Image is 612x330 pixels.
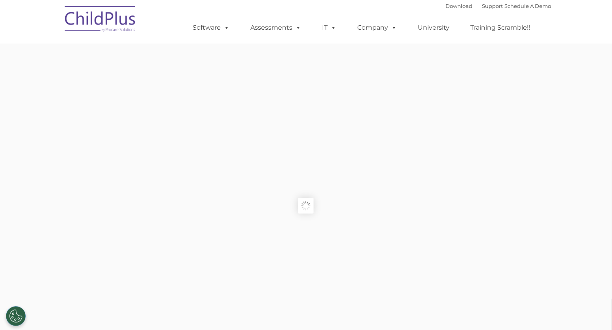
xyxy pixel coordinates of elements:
a: Support [482,3,503,9]
font: | [446,3,551,9]
a: Schedule A Demo [505,3,551,9]
a: University [410,20,458,36]
a: Assessments [243,20,309,36]
a: IT [315,20,345,36]
a: Company [350,20,405,36]
a: Training Scramble!! [463,20,538,36]
img: ChildPlus by Procare Solutions [61,0,140,40]
a: Download [446,3,473,9]
a: Software [185,20,238,36]
button: Cookies Settings [6,306,26,326]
